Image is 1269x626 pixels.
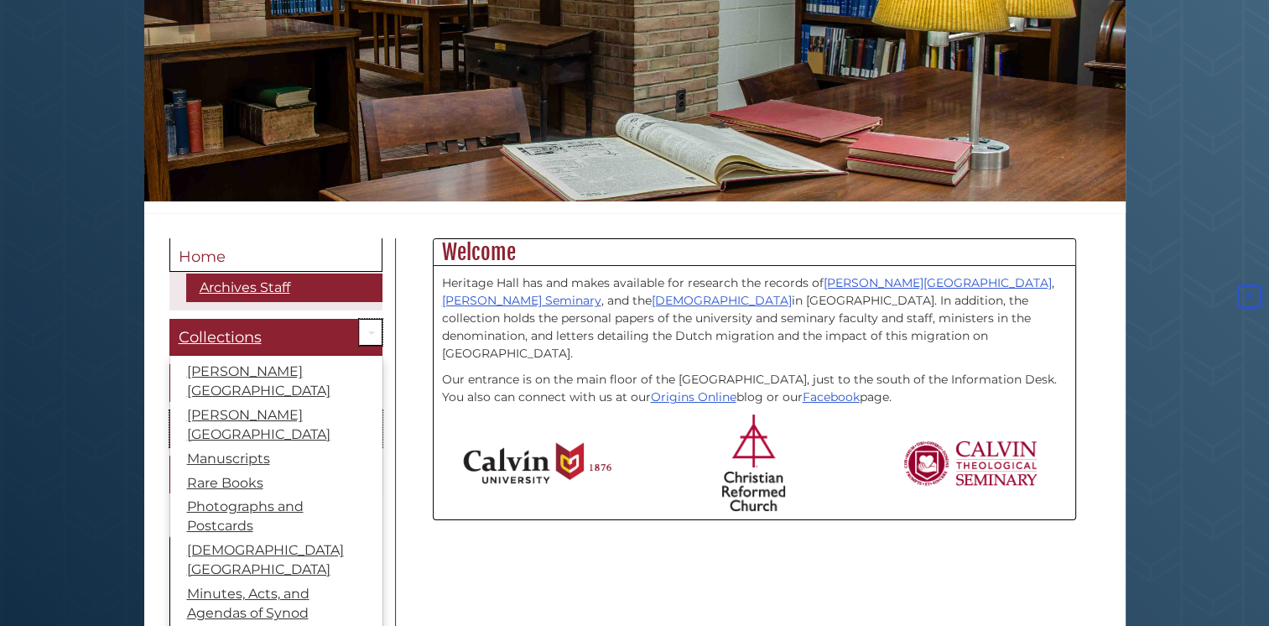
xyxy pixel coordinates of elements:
[170,404,382,447] a: [PERSON_NAME][GEOGRAPHIC_DATA]
[442,371,1067,406] p: Our entrance is on the main floor of the [GEOGRAPHIC_DATA], just to the south of the Information ...
[170,495,382,539] a: Photographs and Postcards
[442,293,601,308] a: [PERSON_NAME] Seminary
[170,360,382,404] a: [PERSON_NAME][GEOGRAPHIC_DATA]
[170,539,382,582] a: [DEMOGRAPHIC_DATA][GEOGRAPHIC_DATA]
[803,389,860,404] a: Facebook
[902,441,1038,486] img: Calvin Theological Seminary
[824,275,1052,290] a: [PERSON_NAME][GEOGRAPHIC_DATA]
[179,328,262,347] span: Collections
[179,248,226,266] span: Home
[1234,289,1265,304] a: Back to Top
[169,319,382,357] a: Collections
[169,235,382,272] a: Home
[722,415,785,511] img: Christian Reformed Church
[463,442,611,484] img: Calvin University
[170,472,382,496] a: Rare Books
[186,274,382,302] a: Archives Staff
[651,389,736,404] a: Origins Online
[170,582,382,626] a: Minutes, Acts, and Agendas of Synod
[442,274,1067,363] p: Heritage Hall has and makes available for research the records of , , and the in [GEOGRAPHIC_DATA...
[434,239,1075,266] h2: Welcome
[652,293,792,308] a: [DEMOGRAPHIC_DATA]
[170,447,382,472] a: Manuscripts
